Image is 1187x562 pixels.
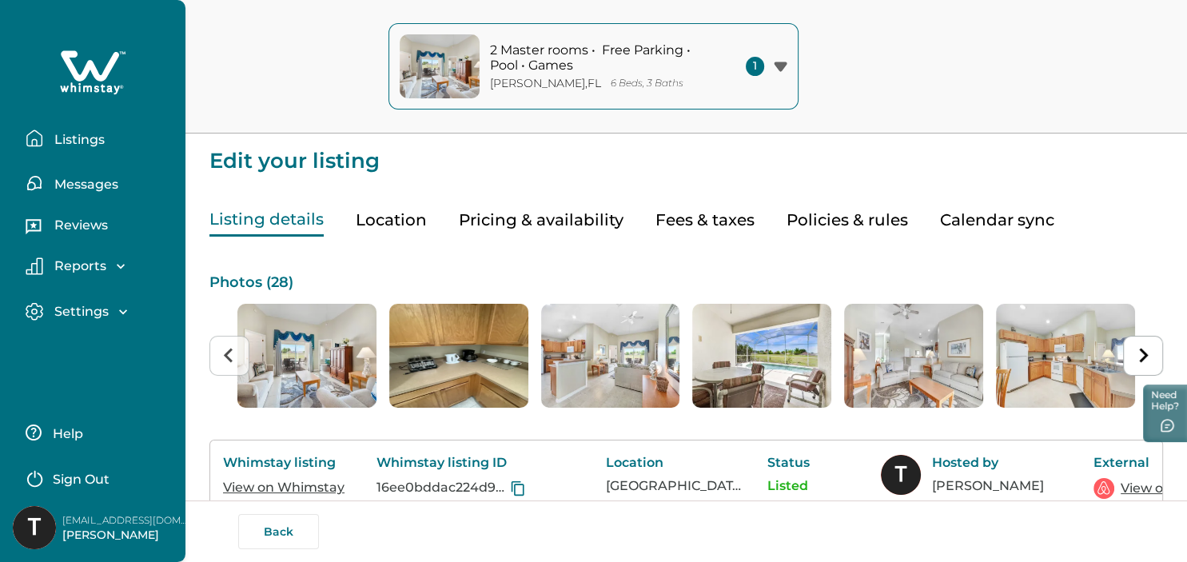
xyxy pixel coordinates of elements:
[237,304,376,408] img: list-photos
[209,204,324,237] button: Listing details
[881,455,921,495] img: Whimstay Host
[50,132,105,148] p: Listings
[376,455,580,471] p: Whimstay listing ID
[844,304,983,408] li: 5 of 28
[26,167,173,199] button: Messages
[490,77,601,90] p: [PERSON_NAME] , FL
[787,204,908,237] button: Policies & rules
[26,122,173,154] button: Listings
[26,212,173,244] button: Reviews
[767,455,855,471] p: Status
[541,304,680,408] li: 3 of 28
[356,204,427,237] button: Location
[606,455,742,471] p: Location
[1123,336,1163,376] button: Next slide
[237,304,376,408] li: 1 of 28
[48,426,83,442] p: Help
[238,514,319,549] button: Back
[932,455,1068,471] p: Hosted by
[62,528,190,544] p: [PERSON_NAME]
[13,506,56,549] img: Whimstay Host
[26,417,167,448] button: Help
[692,304,831,408] li: 4 of 28
[541,304,680,408] img: list-photos
[62,512,190,528] p: [EMAIL_ADDRESS][DOMAIN_NAME]
[655,204,755,237] button: Fees & taxes
[996,304,1135,408] img: list-photos
[223,480,345,495] a: View on Whimstay
[209,275,1163,291] p: Photos ( 28 )
[932,478,1068,494] p: [PERSON_NAME]
[767,478,855,494] p: Listed
[940,204,1054,237] button: Calendar sync
[996,304,1135,408] li: 6 of 28
[50,304,109,320] p: Settings
[53,472,110,488] p: Sign Out
[844,304,983,408] img: list-photos
[26,302,173,321] button: Settings
[209,134,1163,172] p: Edit your listing
[223,455,351,471] p: Whimstay listing
[606,478,742,494] p: [GEOGRAPHIC_DATA], [GEOGRAPHIC_DATA], [GEOGRAPHIC_DATA]
[459,204,623,237] button: Pricing & availability
[389,304,528,408] img: list-photos
[50,258,106,274] p: Reports
[400,34,480,98] img: property-cover
[490,42,706,74] p: 2 Master rooms • Free Parking • Pool • Games
[50,177,118,193] p: Messages
[26,461,167,493] button: Sign Out
[692,304,831,408] img: list-photos
[209,336,249,376] button: Previous slide
[26,257,173,275] button: Reports
[611,78,683,90] p: 6 Beds, 3 Baths
[376,480,507,496] p: 16ee0bddac224d902cf6e672ebd4de8f
[388,23,799,110] button: property-cover2 Master rooms • Free Parking • Pool • Games[PERSON_NAME],FL6 Beds, 3 Baths1
[746,57,764,76] span: 1
[389,304,528,408] li: 2 of 28
[50,217,108,233] p: Reviews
